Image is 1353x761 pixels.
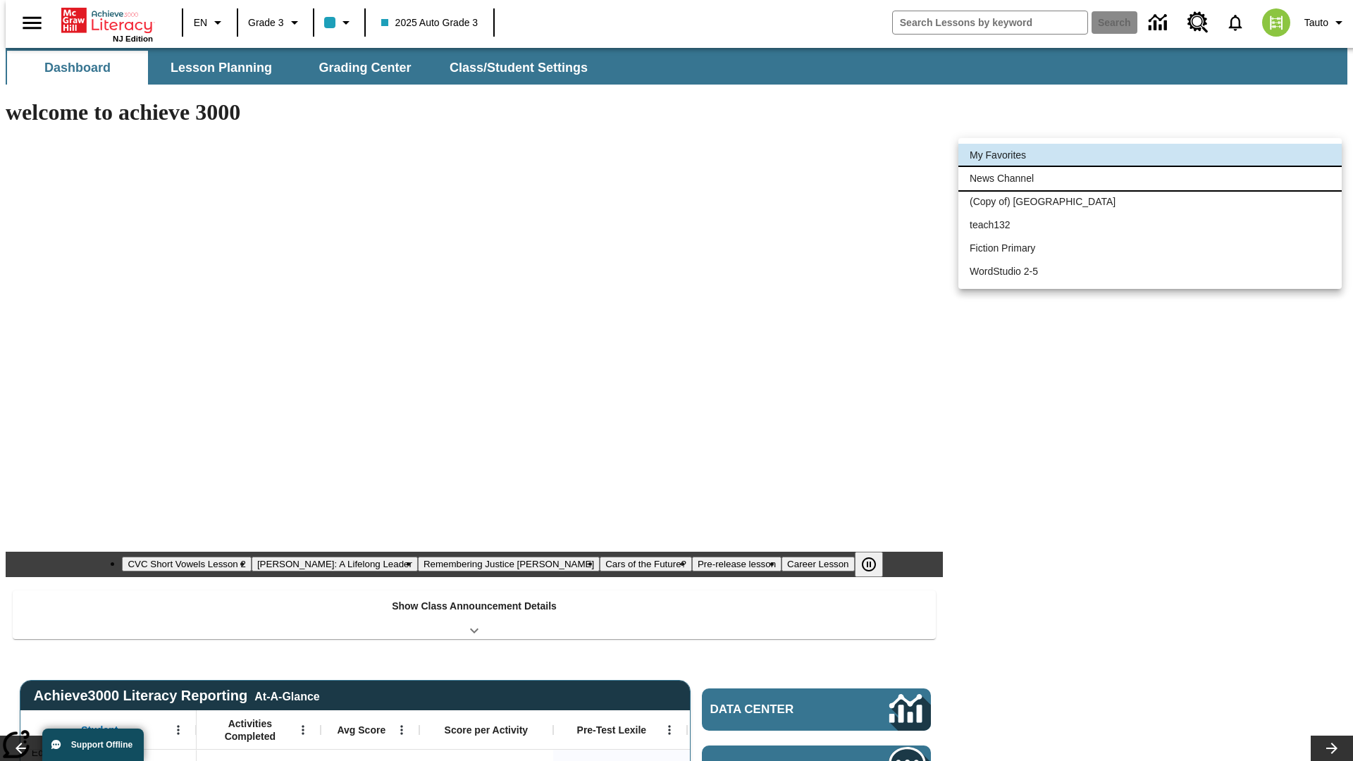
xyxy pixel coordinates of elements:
li: My Favorites [958,144,1342,167]
li: teach132 [958,214,1342,237]
li: (Copy of) [GEOGRAPHIC_DATA] [958,190,1342,214]
li: News Channel [958,167,1342,190]
li: WordStudio 2-5 [958,260,1342,283]
li: Fiction Primary [958,237,1342,260]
